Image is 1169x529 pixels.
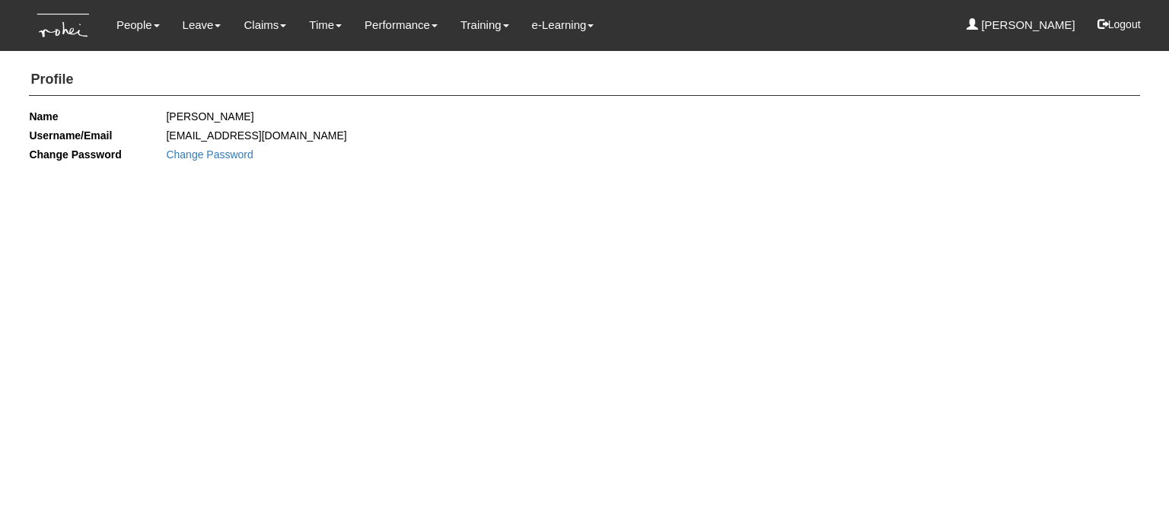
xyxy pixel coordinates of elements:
a: Claims [244,8,286,43]
dt: Username/Email [29,126,112,145]
a: Leave [183,8,221,43]
dd: [PERSON_NAME] [166,107,573,126]
a: Training [460,8,509,43]
a: Performance [365,8,438,43]
a: Change Password [166,148,253,161]
h4: Profile [29,65,1139,96]
a: Time [309,8,342,43]
a: [PERSON_NAME] [967,8,1075,43]
button: Logout [1087,6,1151,43]
a: People [116,8,160,43]
dd: [EMAIL_ADDRESS][DOMAIN_NAME] [166,126,573,145]
dt: Change Password [29,145,121,164]
iframe: chat widget [1105,468,1154,514]
dt: Name [29,107,58,126]
a: e-Learning [532,8,594,43]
